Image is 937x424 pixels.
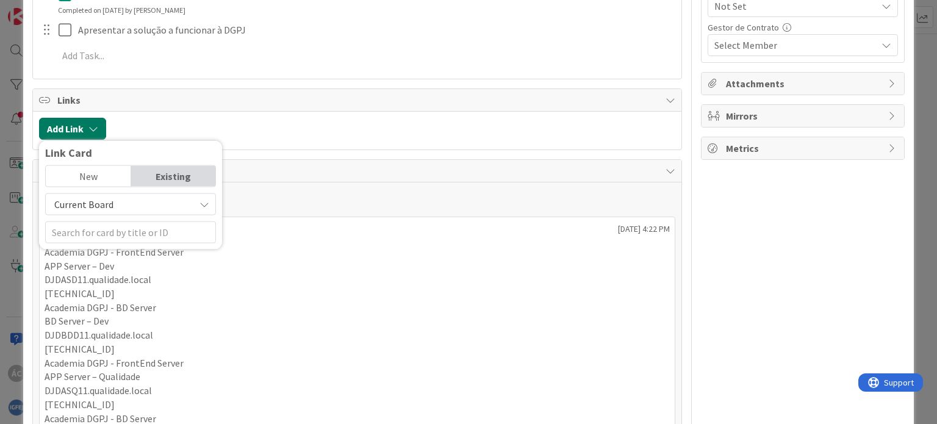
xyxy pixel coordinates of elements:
span: Comments [57,163,659,178]
span: Metrics [726,141,882,156]
p: Academia DGPJ - FrontEnd Server [45,245,669,259]
div: Existing [131,165,216,186]
span: Links [57,93,659,107]
span: Current Board [54,198,113,210]
span: [DATE] 4:22 PM [618,223,670,235]
span: Attachments [726,76,882,91]
div: Completed on [DATE] by [PERSON_NAME] [58,5,185,16]
p: APP Server – Qualidade [45,370,669,384]
p: [TECHNICAL_ID] [45,342,669,356]
p: Academia DGPJ - BD Server [45,301,669,315]
p: [TECHNICAL_ID] [45,398,669,412]
p: DJDASQ11.qualidade.local [45,384,669,398]
p: Academia DGPJ - FrontEnd Server [45,356,669,370]
span: Support [26,2,56,16]
span: Select Member [714,38,777,52]
div: Link Card [45,146,216,159]
p: DJDBDD11.qualidade.local [45,328,669,342]
p: APP Server – Dev [45,259,669,273]
p: [TECHNICAL_ID] [45,287,669,301]
button: Add Link [39,118,106,140]
input: Search for card by title or ID [45,221,216,243]
p: BD Server – Dev [45,314,669,328]
p: Apresentar a solução a funcionar à DGPJ [78,23,673,37]
div: Gestor de Contrato [708,23,898,32]
div: New [46,165,131,186]
span: Mirrors [726,109,882,123]
p: DJDASD11.qualidade.local [45,273,669,287]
